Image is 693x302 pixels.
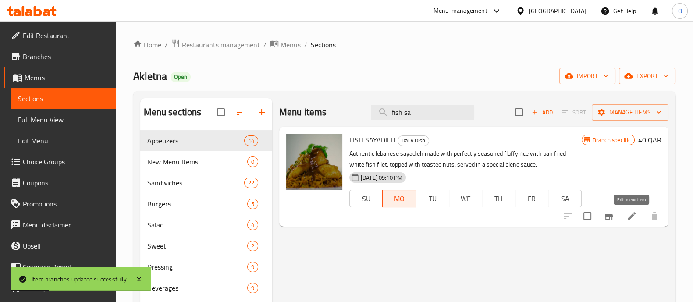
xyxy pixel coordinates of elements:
a: Edit Menu [11,130,116,151]
h2: Menu sections [144,106,202,119]
h2: Menu items [279,106,327,119]
div: items [247,199,258,209]
a: Restaurants management [171,39,260,50]
span: Branch specific [589,136,634,144]
div: Beverages [147,283,247,293]
div: items [244,135,258,146]
span: TH [486,192,512,205]
button: WE [449,190,483,207]
span: Open [171,73,191,81]
button: delete [644,206,665,227]
span: Edit Menu [18,135,109,146]
span: import [566,71,608,82]
div: [GEOGRAPHIC_DATA] [529,6,586,16]
div: Sandwiches22 [140,172,272,193]
span: Select all sections [212,103,230,121]
div: items [247,262,258,272]
span: 5 [248,200,258,208]
nav: breadcrumb [133,39,675,50]
a: Coverage Report [4,256,116,277]
button: Add section [251,102,272,123]
a: Menus [270,39,301,50]
span: Menus [281,39,301,50]
button: FR [515,190,549,207]
span: Sections [18,93,109,104]
span: 9 [248,263,258,271]
span: 0 [248,158,258,166]
span: 2 [248,242,258,250]
span: Grocery Checklist [23,283,109,293]
p: Authentic lebanese sayadieh made with perfectly seasoned fluffy rice with pan fried white fish fi... [349,148,582,170]
span: SA [552,192,578,205]
span: Akletna [133,66,167,86]
div: Sandwiches [147,178,244,188]
span: MO [386,192,412,205]
span: Sweet [147,241,247,251]
button: TH [482,190,515,207]
div: Open [171,72,191,82]
div: Burgers5 [140,193,272,214]
span: Select section first [556,106,592,119]
li: / [263,39,267,50]
a: Edit Restaurant [4,25,116,46]
span: Coupons [23,178,109,188]
span: Burgers [147,199,247,209]
a: Menus [4,67,116,88]
span: Manage items [599,107,661,118]
span: 14 [245,137,258,145]
span: Upsell [23,241,109,251]
span: New Menu Items [147,156,247,167]
a: Coupons [4,172,116,193]
span: Promotions [23,199,109,209]
span: Sections [311,39,336,50]
a: Grocery Checklist [4,277,116,298]
span: SU [353,192,380,205]
div: items [247,241,258,251]
button: export [619,68,675,84]
button: Branch-specific-item [598,206,619,227]
a: Upsell [4,235,116,256]
span: Add item [528,106,556,119]
div: items [247,156,258,167]
span: Full Menu View [18,114,109,125]
span: Select section [510,103,528,121]
span: export [626,71,668,82]
div: Dressing9 [140,256,272,277]
span: FR [519,192,545,205]
a: Choice Groups [4,151,116,172]
span: Branches [23,51,109,62]
span: FISH SAYADIEH [349,133,396,146]
span: Select to update [578,207,597,225]
a: Sections [11,88,116,109]
span: Appetizers [147,135,244,146]
div: Beverages9 [140,277,272,298]
div: Appetizers14 [140,130,272,151]
input: search [371,105,474,120]
div: items [247,220,258,230]
span: O [678,6,682,16]
span: [DATE] 09:10 PM [357,174,406,182]
span: Add [530,107,554,117]
span: Salad [147,220,247,230]
img: FISH SAYADIEH [286,134,342,190]
a: Home [133,39,161,50]
div: items [247,283,258,293]
span: Restaurants management [182,39,260,50]
span: Sort sections [230,102,251,123]
span: Dressing [147,262,247,272]
span: WE [453,192,479,205]
a: Full Menu View [11,109,116,130]
button: MO [382,190,416,207]
li: / [165,39,168,50]
button: Manage items [592,104,668,121]
button: Add [528,106,556,119]
h6: 40 QAR [638,134,661,146]
button: SU [349,190,383,207]
span: Menus [25,72,109,83]
a: Menu disclaimer [4,214,116,235]
span: Daily Dish [398,135,429,146]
